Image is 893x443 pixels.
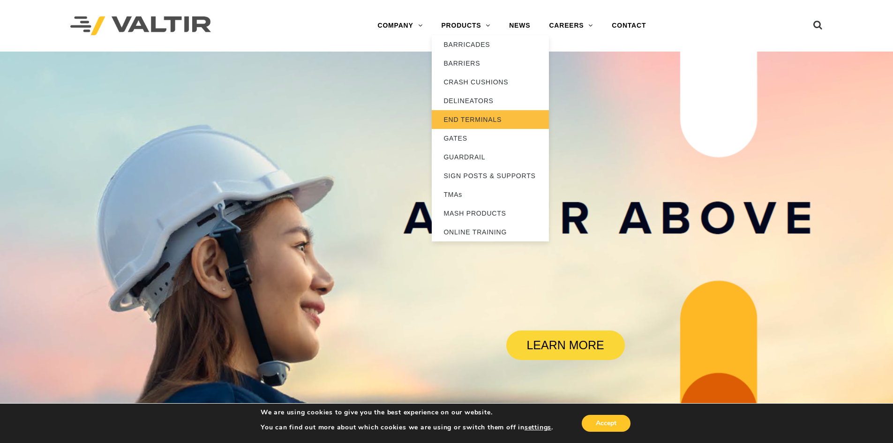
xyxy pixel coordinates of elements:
[432,129,549,148] a: GATES
[432,166,549,185] a: SIGN POSTS & SUPPORTS
[432,16,500,35] a: PRODUCTS
[602,16,655,35] a: CONTACT
[432,110,549,129] a: END TERMINALS
[70,16,211,36] img: Valtir
[432,148,549,166] a: GUARDRAIL
[525,423,551,432] button: settings
[432,91,549,110] a: DELINEATORS
[261,408,553,417] p: We are using cookies to give you the best experience on our website.
[432,54,549,73] a: BARRIERS
[582,415,630,432] button: Accept
[432,73,549,91] a: CRASH CUSHIONS
[432,185,549,204] a: TMAs
[500,16,540,35] a: NEWS
[261,423,553,432] p: You can find out more about which cookies we are using or switch them off in .
[368,16,432,35] a: COMPANY
[432,204,549,223] a: MASH PRODUCTS
[540,16,602,35] a: CAREERS
[432,35,549,54] a: BARRICADES
[506,330,625,360] a: LEARN MORE
[432,223,549,241] a: ONLINE TRAINING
